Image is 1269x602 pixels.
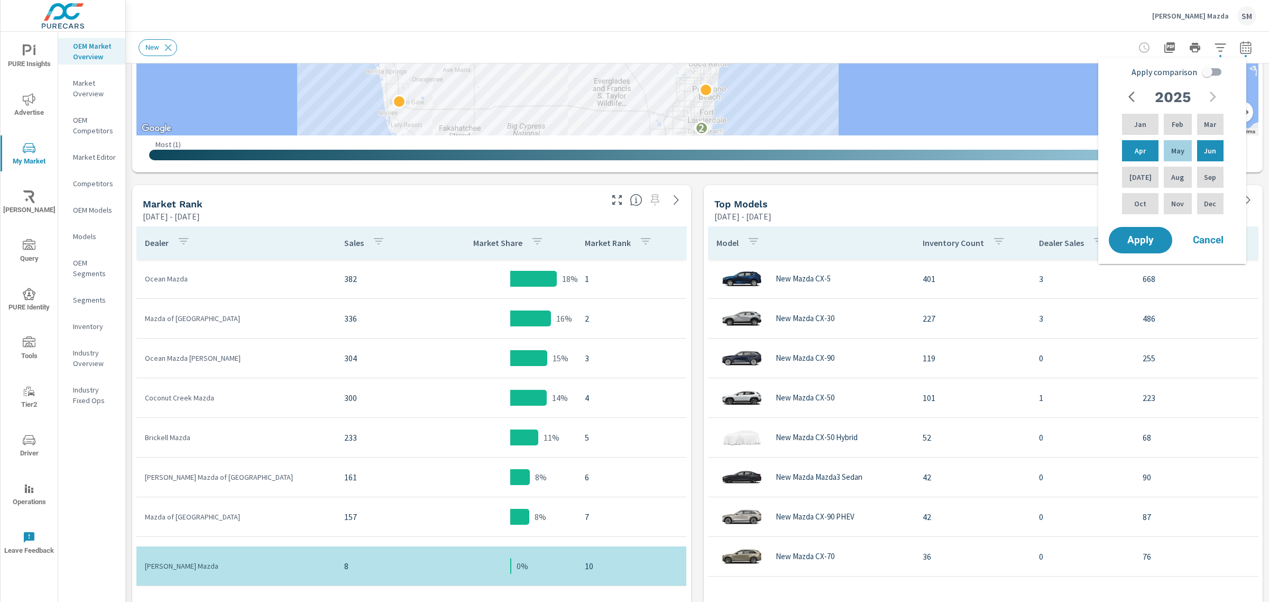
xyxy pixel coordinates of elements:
div: OEM Models [58,202,125,218]
p: Sales [344,238,364,248]
p: 2 [698,122,704,134]
p: OEM Segments [73,258,117,279]
p: 3 [1039,272,1126,285]
p: 382 [344,272,436,285]
p: Brickell Mazda [145,432,327,443]
a: See more details in report [1239,191,1256,208]
p: 11% [544,431,559,444]
p: Feb [1172,119,1183,130]
img: glamour [721,382,763,414]
p: 8% [535,471,547,484]
div: Models [58,229,125,244]
p: 161 [344,471,436,484]
p: Segments [73,295,117,305]
span: Select a preset date range to save this widget [647,191,664,208]
span: Tier2 [4,385,54,411]
p: [DATE] - [DATE] [143,210,200,223]
div: OEM Segments [58,255,125,281]
p: 486 [1143,312,1255,325]
p: 3 [585,352,678,364]
p: 18% [562,272,578,285]
p: 336 [344,312,436,325]
p: Most ( 1 ) [155,140,181,149]
p: 76 [1143,550,1255,563]
p: 300 [344,391,436,404]
div: Competitors [58,176,125,191]
span: Cancel [1187,235,1229,245]
p: Dealer [145,238,169,248]
span: [PERSON_NAME] [4,190,54,216]
p: 68 [1143,431,1255,444]
img: glamour [721,422,763,453]
div: Market Overview [58,75,125,102]
p: [DATE] [1129,172,1152,183]
p: New Mazda CX-30 [776,314,834,323]
p: Models [73,231,117,242]
p: 0 [1039,431,1126,444]
button: "Export Report to PDF" [1159,37,1180,58]
p: 0% [517,560,528,572]
span: Leave Feedback [4,531,54,557]
p: 255 [1143,352,1255,364]
button: Make Fullscreen [609,191,626,208]
p: 42 [923,471,1022,484]
p: 6 [585,471,678,484]
img: glamour [721,303,763,334]
p: 16% [556,312,572,325]
span: Market Rank shows you how you rank, in terms of sales, to other dealerships in your market. “Mark... [630,194,642,206]
button: Apply Filters [1210,37,1231,58]
p: New Mazda CX-70 [776,552,834,561]
p: 101 [923,391,1022,404]
p: 4 [585,391,678,404]
p: 401 [923,272,1022,285]
p: Industry Fixed Ops [73,385,117,406]
p: Inventory Count [923,238,984,248]
span: PURE Insights [4,44,54,70]
span: Apply [1119,235,1162,245]
p: 304 [344,352,436,364]
p: 1 [585,272,678,285]
p: Sep [1204,172,1216,183]
p: Jan [1134,119,1146,130]
button: Print Report [1184,37,1206,58]
p: OEM Market Overview [73,41,117,62]
p: Industry Overview [73,348,117,369]
div: Industry Fixed Ops [58,382,125,408]
p: Market Share [473,238,522,248]
p: Nov [1171,198,1184,209]
img: Google [139,122,174,135]
p: 0 [1039,352,1126,364]
span: New [139,43,165,51]
p: 0 [1039,510,1126,523]
p: 223 [1143,391,1255,404]
p: Dec [1204,198,1216,209]
p: Mazda of [GEOGRAPHIC_DATA] [145,512,327,522]
div: OEM Market Overview [58,38,125,65]
h2: 2025 [1155,88,1191,106]
p: May [1171,145,1184,156]
p: New Mazda CX-90 [776,353,834,363]
img: glamour [721,263,763,295]
p: Jun [1204,145,1216,156]
p: 14% [552,391,568,404]
p: Aug [1171,172,1184,183]
p: 233 [344,431,436,444]
a: See more details in report [668,191,685,208]
div: Industry Overview [58,345,125,371]
p: 87 [1143,510,1255,523]
p: 227 [923,312,1022,325]
div: Segments [58,292,125,308]
p: New Mazda Mazda3 Sedan [776,472,862,482]
span: Query [4,239,54,265]
button: Apply [1109,227,1172,253]
img: glamour [721,541,763,572]
img: glamour [721,342,763,374]
p: Ocean Mazda [PERSON_NAME] [145,353,327,363]
span: Advertise [4,93,54,119]
p: 3 [1039,312,1126,325]
p: Coconut Creek Mazda [145,393,327,403]
a: Terms (opens in new tab) [1240,129,1255,134]
p: 8% [535,510,546,523]
p: Market Rank [585,238,631,248]
p: OEM Models [73,205,117,215]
